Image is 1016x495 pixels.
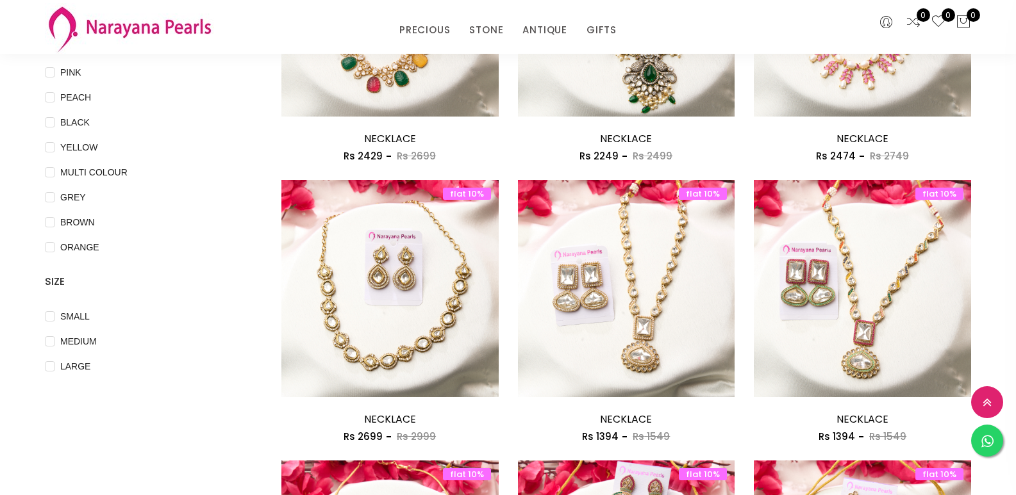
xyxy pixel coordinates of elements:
a: 0 [931,14,946,31]
a: NECKLACE [600,412,652,426]
span: PEACH [55,90,96,104]
span: MEDIUM [55,334,102,348]
span: 0 [967,8,980,22]
span: Rs 1549 [869,430,906,443]
span: 0 [942,8,955,22]
span: Rs 1394 [582,430,619,443]
a: ANTIQUE [522,20,567,40]
span: BLACK [55,115,95,129]
span: flat 10% [443,188,491,200]
span: flat 10% [679,468,727,480]
a: PRECIOUS [399,20,450,40]
span: MULTI COLOUR [55,165,133,179]
span: Rs 2249 [579,149,619,163]
button: 0 [956,14,971,31]
span: GREY [55,190,91,204]
span: 0 [917,8,930,22]
span: BROWN [55,215,100,229]
span: flat 10% [679,188,727,200]
a: STONE [469,20,503,40]
span: YELLOW [55,140,103,154]
span: SMALL [55,309,95,323]
span: Rs 2474 [816,149,856,163]
span: Rs 2999 [397,430,436,443]
a: 0 [906,14,921,31]
span: Rs 2499 [633,149,672,163]
span: flat 10% [443,468,491,480]
span: Rs 1394 [819,430,855,443]
a: NECKLACE [600,131,652,146]
span: PINK [55,65,87,79]
a: NECKLACE [364,412,416,426]
span: Rs 2699 [344,430,383,443]
span: Rs 2749 [870,149,909,163]
span: flat 10% [915,188,963,200]
a: NECKLACE [837,131,888,146]
a: NECKLACE [837,412,888,426]
h4: SIZE [45,274,243,289]
span: flat 10% [915,468,963,480]
a: GIFTS [587,20,617,40]
a: NECKLACE [364,131,416,146]
span: LARGE [55,359,96,373]
span: ORANGE [55,240,104,254]
span: Rs 2429 [344,149,383,163]
span: Rs 2699 [397,149,436,163]
span: Rs 1549 [633,430,670,443]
